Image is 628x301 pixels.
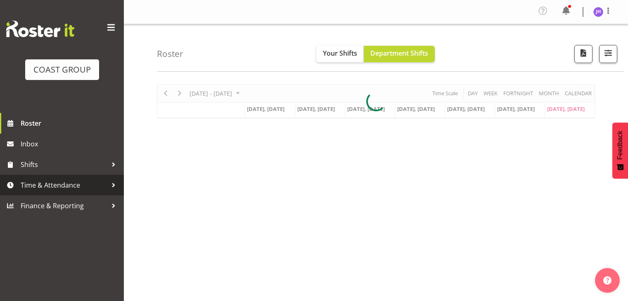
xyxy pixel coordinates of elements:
[21,179,107,191] span: Time & Attendance
[593,7,603,17] img: jeremy-hogan1166.jpg
[612,122,628,179] button: Feedback - Show survey
[616,131,624,160] span: Feedback
[21,117,120,129] span: Roster
[157,49,183,59] h4: Roster
[21,138,120,150] span: Inbox
[21,158,107,171] span: Shifts
[6,21,74,37] img: Rosterit website logo
[574,45,592,63] button: Download a PDF of the roster according to the set date range.
[33,63,91,76] div: COAST GROUP
[603,276,611,285] img: help-xxl-2.png
[316,46,364,62] button: Your Shifts
[323,49,357,58] span: Your Shifts
[599,45,617,63] button: Filter Shifts
[364,46,435,62] button: Department Shifts
[370,49,428,58] span: Department Shifts
[21,200,107,212] span: Finance & Reporting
